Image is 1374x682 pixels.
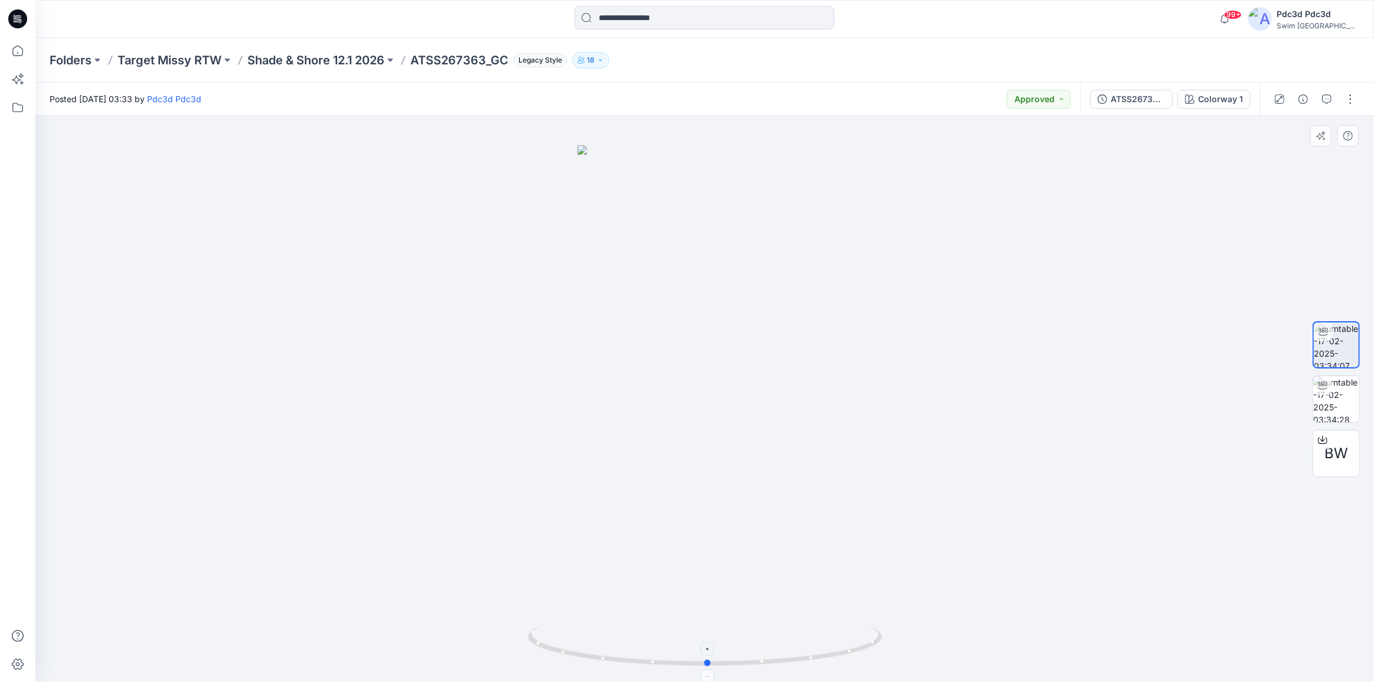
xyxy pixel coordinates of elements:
a: Folders [50,52,92,68]
button: Legacy Style [508,52,567,68]
img: avatar [1248,7,1272,31]
button: ATSS267363_GC [1090,90,1173,109]
span: BW [1324,443,1348,464]
button: Details [1294,90,1313,109]
span: 99+ [1224,10,1242,19]
button: 18 [572,52,609,68]
a: Pdc3d Pdc3d [147,94,201,104]
a: Shade & Shore 12.1 2026 [247,52,384,68]
p: 18 [587,54,595,67]
div: Swim [GEOGRAPHIC_DATA] [1277,21,1359,30]
div: Pdc3d Pdc3d [1277,7,1359,21]
button: Colorway 1 [1177,90,1251,109]
p: ATSS267363_GC [410,52,508,68]
span: Legacy Style [513,53,567,67]
div: Colorway 1 [1198,93,1243,106]
span: Posted [DATE] 03:33 by [50,93,201,105]
img: turntable-17-02-2025-03:34:07 [1314,322,1359,367]
img: turntable-17-02-2025-03:34:28 [1313,376,1359,422]
a: Target Missy RTW [118,52,221,68]
div: ATSS267363_GC [1111,93,1165,106]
